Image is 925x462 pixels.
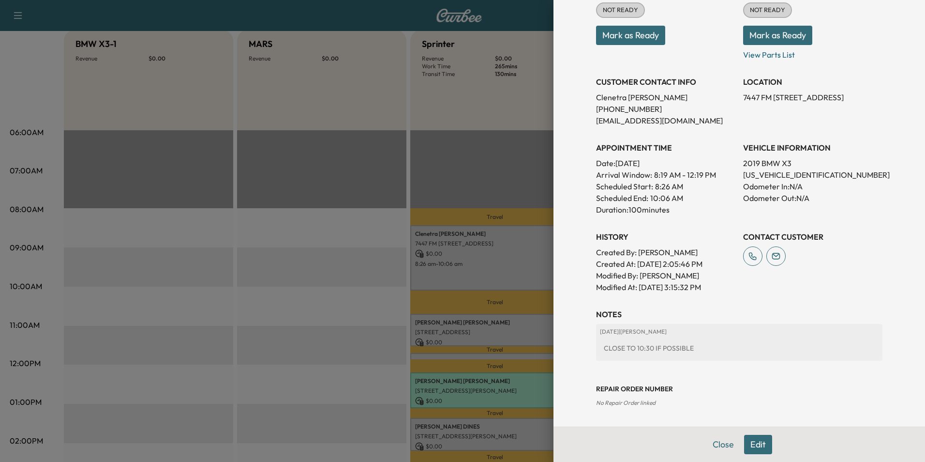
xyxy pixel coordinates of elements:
[650,192,683,204] p: 10:06 AM
[596,76,735,88] h3: CUSTOMER CONTACT INFO
[743,45,882,61] p: View Parts List
[743,76,882,88] h3: LOCATION
[655,181,683,192] p: 8:26 AM
[596,281,735,293] p: Modified At : [DATE] 3:15:32 PM
[654,169,716,181] span: 8:19 AM - 12:19 PM
[596,192,648,204] p: Scheduled End:
[596,258,735,270] p: Created At : [DATE] 2:05:46 PM
[596,157,735,169] p: Date: [DATE]
[744,5,791,15] span: NOT READY
[596,308,882,320] h3: NOTES
[596,115,735,126] p: [EMAIL_ADDRESS][DOMAIN_NAME]
[597,5,644,15] span: NOT READY
[744,435,772,454] button: Edit
[596,142,735,154] h3: APPOINTMENT TIME
[600,339,879,357] div: CLOSE TO 10:30 IF POSSIBLE
[743,157,882,169] p: 2019 BMW X3
[743,26,812,45] button: Mark as Ready
[596,181,653,192] p: Scheduled Start:
[596,103,735,115] p: [PHONE_NUMBER]
[743,169,882,181] p: [US_VEHICLE_IDENTIFICATION_NUMBER]
[596,231,735,243] h3: History
[743,231,882,243] h3: CONTACT CUSTOMER
[600,328,879,336] p: [DATE] | [PERSON_NAME]
[706,435,740,454] button: Close
[596,26,665,45] button: Mark as Ready
[743,181,882,192] p: Odometer In: N/A
[596,92,735,103] p: Clenetra [PERSON_NAME]
[596,204,735,216] p: Duration: 100 minutes
[596,169,735,181] p: Arrival Window:
[596,270,735,281] p: Modified By : [PERSON_NAME]
[743,192,882,204] p: Odometer Out: N/A
[596,399,656,406] span: No Repair Order linked
[596,246,735,258] p: Created By : [PERSON_NAME]
[743,92,882,103] p: 7447 FM [STREET_ADDRESS]
[743,142,882,154] h3: VEHICLE INFORMATION
[596,384,882,394] h3: Repair Order number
